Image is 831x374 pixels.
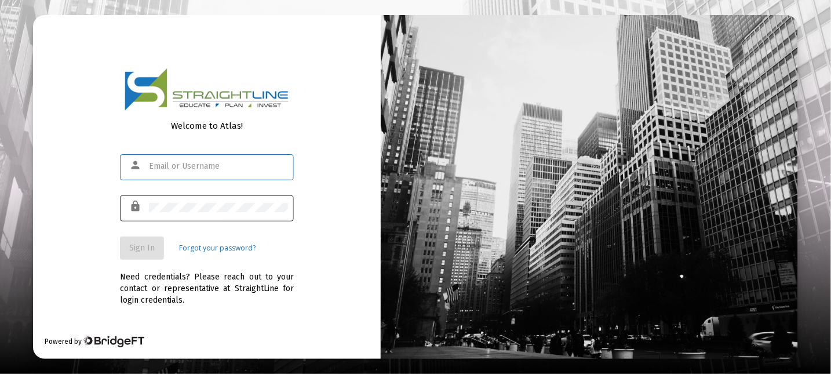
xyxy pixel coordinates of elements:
div: Welcome to Atlas! [120,120,294,132]
mat-icon: lock [129,199,143,213]
div: Powered by [45,336,144,347]
mat-icon: person [129,158,143,172]
img: Bridge Financial Technology Logo [83,336,144,347]
a: Forgot your password? [179,242,256,254]
button: Sign In [120,237,164,260]
input: Email or Username [149,162,288,171]
span: Sign In [129,243,155,253]
div: Need credentials? Please reach out to your contact or representative at StraightLine for login cr... [120,260,294,306]
img: Logo [125,68,289,111]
